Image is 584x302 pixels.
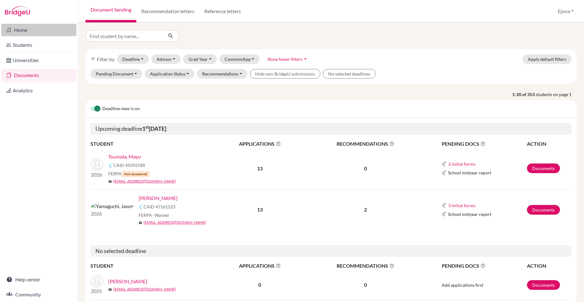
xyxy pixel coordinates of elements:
button: Recommendations [197,69,247,79]
i: arrow_drop_down [302,56,309,62]
span: School midyear report [448,169,491,176]
p: 2026 [91,210,134,217]
button: No selected deadlines [323,69,376,79]
span: Not answered [122,171,150,177]
span: mail [108,180,112,183]
a: Universities [1,54,76,66]
span: - Waived [152,212,169,218]
b: 0 [258,282,261,288]
span: Deadline view is on [102,105,140,113]
span: APPLICATIONS [216,140,304,148]
a: [EMAIL_ADDRESS][DOMAIN_NAME] [113,178,176,184]
a: Documents [1,69,76,81]
a: [PERSON_NAME] [139,194,178,202]
input: Find student by name... [85,30,163,42]
span: mail [139,221,142,225]
b: 13 [257,207,263,212]
button: Hide non-BridgeU submissions [250,69,320,79]
button: Apply default filters [523,54,572,64]
img: Common App logo [442,212,447,217]
b: 13 [257,165,263,171]
span: Show fewer filters [267,56,302,62]
a: Tsunoda, Mayu [108,153,141,160]
a: Documents [527,280,560,290]
span: PENDING DOCS [442,262,526,270]
button: Application Status [145,69,195,79]
img: Common App logo [139,204,144,209]
img: Common App logo [442,170,447,175]
a: Students [1,39,76,51]
span: FERPA [108,170,150,177]
button: CommonApp [219,54,260,64]
img: Common App logo [442,203,447,208]
span: FERPA [139,212,169,218]
span: PENDING DOCS [442,140,526,148]
a: Analytics [1,84,76,97]
button: Deadline [117,54,149,64]
span: APPLICATIONS [216,262,304,270]
th: ACTION [527,140,572,148]
a: [EMAIL_ADDRESS][DOMAIN_NAME] [144,220,206,225]
button: Show fewer filtersarrow_drop_down [262,54,314,64]
b: 1 [DATE] [142,125,166,132]
img: Abe, Kanon [91,275,103,287]
a: Documents [527,205,560,215]
p: 0 [304,165,426,172]
span: CAID 45092588 [113,162,145,168]
strong: 1-20 of 353 [512,91,536,98]
p: 2025 [91,287,103,295]
img: Tsunoda, Mayu [91,158,103,171]
img: Common App logo [442,162,447,167]
p: 2 [304,206,426,213]
span: mail [108,288,112,291]
img: Yamaguchi, Jason [91,202,134,210]
i: filter_list [90,56,95,61]
span: Filter by [97,56,114,62]
span: Add applications first [442,282,483,288]
a: Documents [527,163,560,173]
span: RECOMMENDATIONS [304,262,426,270]
img: Common App logo [108,163,113,168]
h5: No selected deadline [90,245,572,257]
a: Help center [1,273,76,286]
h5: Upcoming deadline [90,123,572,135]
span: School midyear report [448,211,491,217]
p: 2026 [91,171,103,178]
button: Advisor [151,54,181,64]
sup: st [145,124,149,129]
button: 2 initial forms [448,160,476,168]
a: Home [1,24,76,36]
span: CAID 47161523 [144,203,175,210]
button: Ejona [555,5,577,17]
a: [PERSON_NAME] [108,278,147,285]
th: ACTION [527,262,572,270]
th: STUDENT [90,140,215,148]
a: Community [1,288,76,301]
button: Grad Year [183,54,217,64]
button: Pending Document [90,69,142,79]
img: Bridge-U [5,6,30,16]
span: RECOMMENDATIONS [304,140,426,148]
th: STUDENT [90,262,215,270]
button: 3 initial forms [448,202,476,209]
span: students on page 1 [536,91,577,98]
a: [EMAIL_ADDRESS][DOMAIN_NAME] [113,286,176,292]
p: 0 [304,281,426,289]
